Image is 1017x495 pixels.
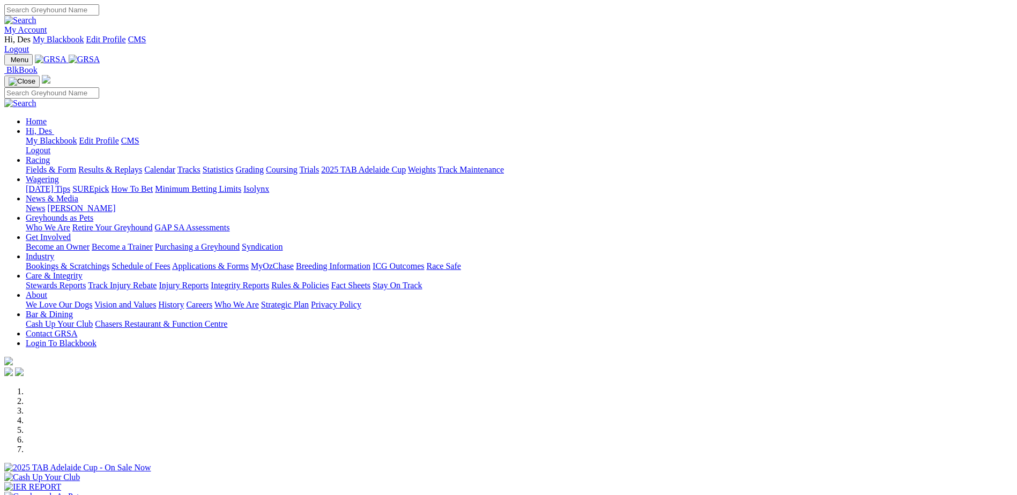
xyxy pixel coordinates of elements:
[26,310,73,319] a: Bar & Dining
[72,184,109,193] a: SUREpick
[26,213,93,222] a: Greyhounds as Pets
[26,300,92,309] a: We Love Our Dogs
[26,319,1013,329] div: Bar & Dining
[121,136,139,145] a: CMS
[128,35,146,44] a: CMS
[26,126,54,136] a: Hi, Des
[26,175,59,184] a: Wagering
[4,482,61,492] img: IER REPORT
[33,35,84,44] a: My Blackbook
[6,65,38,74] span: BlkBook
[26,242,1013,252] div: Get Involved
[4,87,99,99] input: Search
[26,136,77,145] a: My Blackbook
[26,126,52,136] span: Hi, Des
[26,252,54,261] a: Industry
[26,165,1013,175] div: Racing
[4,76,40,87] button: Toggle navigation
[4,54,33,65] button: Toggle navigation
[155,223,230,232] a: GAP SA Assessments
[26,165,76,174] a: Fields & Form
[69,55,100,64] img: GRSA
[94,300,156,309] a: Vision and Values
[243,184,269,193] a: Isolynx
[321,165,406,174] a: 2025 TAB Adelaide Cup
[4,35,1013,54] div: My Account
[438,165,504,174] a: Track Maintenance
[4,99,36,108] img: Search
[242,242,283,251] a: Syndication
[4,65,38,74] a: BlkBook
[26,223,1013,232] div: Greyhounds as Pets
[4,367,13,376] img: facebook.svg
[26,281,1013,290] div: Care & Integrity
[26,184,70,193] a: [DATE] Tips
[112,261,170,271] a: Schedule of Fees
[88,281,157,290] a: Track Injury Rebate
[26,319,93,328] a: Cash Up Your Club
[26,155,50,164] a: Racing
[266,165,298,174] a: Coursing
[4,44,29,54] a: Logout
[251,261,294,271] a: MyOzChase
[26,329,77,338] a: Contact GRSA
[177,165,201,174] a: Tracks
[26,271,83,280] a: Care & Integrity
[26,300,1013,310] div: About
[26,290,47,299] a: About
[373,281,422,290] a: Stay On Track
[79,136,119,145] a: Edit Profile
[26,261,109,271] a: Bookings & Scratchings
[159,281,209,290] a: Injury Reports
[26,242,90,251] a: Become an Owner
[4,4,99,16] input: Search
[26,204,1013,213] div: News & Media
[311,300,361,309] a: Privacy Policy
[331,281,370,290] a: Fact Sheets
[35,55,66,64] img: GRSA
[299,165,319,174] a: Trials
[92,242,153,251] a: Become a Trainer
[296,261,370,271] a: Breeding Information
[236,165,264,174] a: Grading
[261,300,309,309] a: Strategic Plan
[214,300,259,309] a: Who We Are
[158,300,184,309] a: History
[47,204,115,213] a: [PERSON_NAME]
[26,339,96,348] a: Login To Blackbook
[26,261,1013,271] div: Industry
[11,56,28,64] span: Menu
[15,367,24,376] img: twitter.svg
[408,165,436,174] a: Weights
[72,223,153,232] a: Retire Your Greyhound
[26,232,71,242] a: Get Involved
[4,25,47,34] a: My Account
[4,16,36,25] img: Search
[95,319,227,328] a: Chasers Restaurant & Function Centre
[4,463,151,472] img: 2025 TAB Adelaide Cup - On Sale Now
[203,165,234,174] a: Statistics
[4,357,13,365] img: logo-grsa-white.png
[26,223,70,232] a: Who We Are
[26,194,78,203] a: News & Media
[9,77,35,86] img: Close
[26,204,45,213] a: News
[26,281,86,290] a: Stewards Reports
[26,146,50,155] a: Logout
[26,117,47,126] a: Home
[112,184,153,193] a: How To Bet
[26,136,1013,155] div: Hi, Des
[4,472,80,482] img: Cash Up Your Club
[86,35,125,44] a: Edit Profile
[172,261,249,271] a: Applications & Forms
[155,242,240,251] a: Purchasing a Greyhound
[426,261,461,271] a: Race Safe
[42,75,50,84] img: logo-grsa-white.png
[144,165,175,174] a: Calendar
[78,165,142,174] a: Results & Replays
[211,281,269,290] a: Integrity Reports
[155,184,241,193] a: Minimum Betting Limits
[186,300,212,309] a: Careers
[26,184,1013,194] div: Wagering
[4,35,31,44] span: Hi, Des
